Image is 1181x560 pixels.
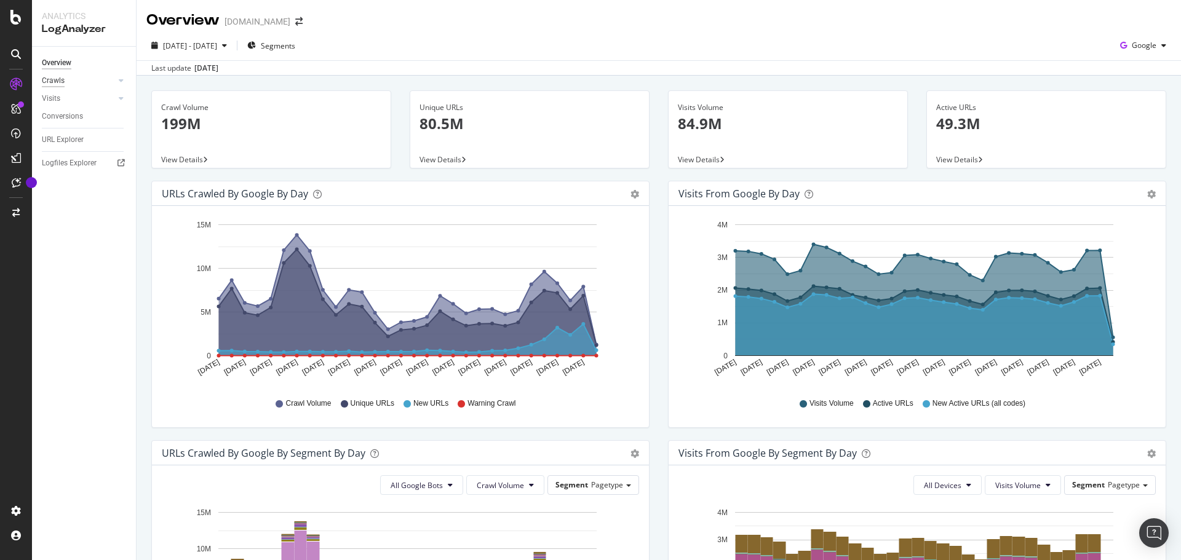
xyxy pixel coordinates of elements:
[42,74,115,87] a: Crawls
[379,358,404,377] text: [DATE]
[223,358,247,377] text: [DATE]
[413,398,448,409] span: New URLs
[717,221,728,229] text: 4M
[285,398,331,409] span: Crawl Volume
[630,190,639,199] div: gear
[161,154,203,165] span: View Details
[995,480,1041,491] span: Visits Volume
[678,102,898,113] div: Visits Volume
[327,358,351,377] text: [DATE]
[713,358,738,377] text: [DATE]
[42,133,84,146] div: URL Explorer
[1115,36,1171,55] button: Google
[42,74,65,87] div: Crawls
[26,177,37,188] div: Tooltip anchor
[352,358,377,377] text: [DATE]
[985,475,1061,495] button: Visits Volume
[936,102,1156,113] div: Active URLs
[295,17,303,26] div: arrow-right-arrow-left
[947,358,972,377] text: [DATE]
[678,113,898,134] p: 84.9M
[466,475,544,495] button: Crawl Volume
[477,480,524,491] span: Crawl Volume
[420,154,461,165] span: View Details
[555,479,588,490] span: Segment
[162,187,308,200] div: URLs Crawled by Google by day
[146,10,220,31] div: Overview
[162,216,635,387] svg: A chart.
[42,92,115,105] a: Visits
[249,358,273,377] text: [DATE]
[869,358,894,377] text: [DATE]
[896,358,920,377] text: [DATE]
[591,479,623,490] span: Pagetype
[42,92,60,105] div: Visits
[201,308,211,317] text: 5M
[163,41,217,51] span: [DATE] - [DATE]
[1000,358,1024,377] text: [DATE]
[921,358,946,377] text: [DATE]
[1026,358,1051,377] text: [DATE]
[42,110,83,123] div: Conversions
[197,221,211,229] text: 15M
[717,253,728,262] text: 3M
[483,358,507,377] text: [DATE]
[225,15,290,28] div: [DOMAIN_NAME]
[678,187,800,200] div: Visits from Google by day
[274,358,299,377] text: [DATE]
[873,398,913,409] span: Active URLs
[197,545,211,553] text: 10M
[242,36,300,55] button: Segments
[678,154,720,165] span: View Details
[151,63,218,74] div: Last update
[809,398,854,409] span: Visits Volume
[420,102,640,113] div: Unique URLs
[405,358,429,377] text: [DATE]
[42,133,127,146] a: URL Explorer
[161,113,381,134] p: 199M
[913,475,982,495] button: All Devices
[717,319,728,328] text: 1M
[1072,479,1105,490] span: Segment
[765,358,790,377] text: [DATE]
[561,358,586,377] text: [DATE]
[1139,518,1169,548] div: Open Intercom Messenger
[1108,479,1140,490] span: Pagetype
[791,358,816,377] text: [DATE]
[194,63,218,74] div: [DATE]
[717,535,728,544] text: 3M
[42,157,97,170] div: Logfiles Explorer
[678,447,857,459] div: Visits from Google By Segment By Day
[457,358,482,377] text: [DATE]
[146,36,232,55] button: [DATE] - [DATE]
[535,358,560,377] text: [DATE]
[42,57,71,69] div: Overview
[843,358,868,377] text: [DATE]
[509,358,534,377] text: [DATE]
[207,352,211,360] text: 0
[197,264,211,273] text: 10M
[42,10,126,22] div: Analytics
[301,358,325,377] text: [DATE]
[936,113,1156,134] p: 49.3M
[42,110,127,123] a: Conversions
[391,480,443,491] span: All Google Bots
[678,216,1151,387] svg: A chart.
[924,480,961,491] span: All Devices
[431,358,455,377] text: [DATE]
[630,449,639,458] div: gear
[717,286,728,294] text: 2M
[974,358,998,377] text: [DATE]
[467,398,515,409] span: Warning Crawl
[351,398,394,409] span: Unique URLs
[1052,358,1076,377] text: [DATE]
[420,113,640,134] p: 80.5M
[1147,449,1156,458] div: gear
[1147,190,1156,199] div: gear
[261,41,295,51] span: Segments
[380,475,463,495] button: All Google Bots
[42,22,126,36] div: LogAnalyzer
[932,398,1025,409] span: New Active URLs (all codes)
